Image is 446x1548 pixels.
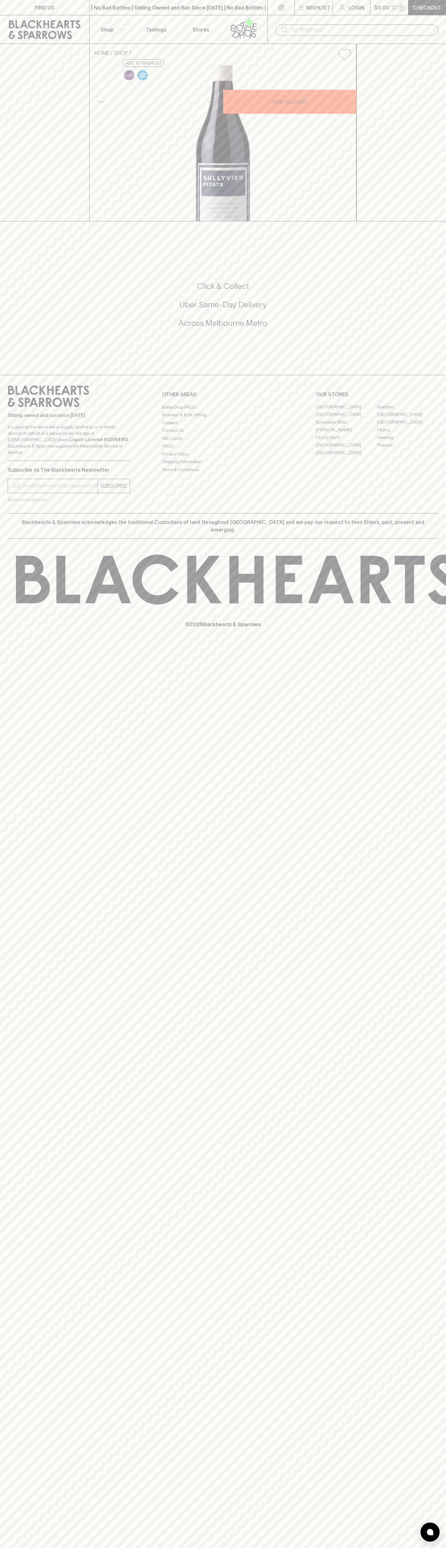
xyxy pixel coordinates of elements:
p: We will never spam you [8,497,130,503]
strong: Liquor License #32064953 [70,437,128,442]
a: [PERSON_NAME] [316,426,377,434]
p: OTHER AREAS [162,391,284,398]
a: Shipping Information [162,458,284,466]
a: Some may call it natural, others minimum intervention, either way, it’s hands off & maybe even a ... [122,68,136,82]
p: It is against the law to sell or supply alcohol to, or to obtain alcohol on behalf of a person un... [8,424,130,455]
p: OUR STORES [316,391,438,398]
a: Prahran [377,441,438,449]
p: FIND US [35,4,55,11]
p: Shop [101,26,113,33]
a: Gift Cards [162,434,284,442]
p: Login [348,4,364,11]
img: bubble-icon [427,1529,433,1535]
a: Bottle Drop FAQ's [162,403,284,411]
a: [GEOGRAPHIC_DATA] [316,449,377,457]
button: SUBSCRIBE [98,479,130,493]
a: Geelong [377,434,438,441]
p: Blackhearts & Sparrows acknowledges the traditional Custodians of land throughout [GEOGRAPHIC_DAT... [12,518,434,534]
div: Call to action block [8,255,438,362]
a: Wonderful as is, but a slight chill will enhance the aromatics and give it a beautiful crunch. [136,68,149,82]
button: Add to wishlist [336,47,354,63]
p: 0 [400,6,403,9]
input: e.g. jane@blackheartsandsparrows.com.au [13,481,98,491]
a: Privacy Policy [162,450,284,458]
a: [GEOGRAPHIC_DATA] [316,411,377,419]
a: [GEOGRAPHIC_DATA] [377,411,438,419]
button: ADD TO CART [223,90,356,114]
a: Brunswick West [316,419,377,426]
a: Stores [179,15,223,44]
button: Add to wishlist [122,59,164,67]
img: Lo-Fi [124,70,134,80]
input: Try "Pinot noir" [291,25,433,35]
p: Sibling owned and run since [DATE] [8,412,130,419]
p: Tastings [146,26,166,33]
a: Terms & Conditions [162,466,284,473]
p: Subscribe to The Blackhearts Newsletter [8,466,130,474]
h5: Click & Collect [8,281,438,291]
a: HOME [95,50,109,56]
a: Careers [162,419,284,426]
p: $0.00 [374,4,390,11]
a: [GEOGRAPHIC_DATA] [316,441,377,449]
img: Chilled Red [137,70,148,80]
a: Braddon [377,403,438,411]
button: Shop [90,15,134,44]
a: Fitzroy [377,426,438,434]
p: Checkout [413,4,442,11]
p: ADD TO CART [273,98,307,106]
a: [GEOGRAPHIC_DATA] [377,419,438,426]
img: 36573.png [90,65,356,221]
a: Contact Us [162,427,284,434]
a: Business & Bulk Gifting [162,411,284,419]
h5: Uber Same-Day Delivery [8,299,438,310]
p: Stores [193,26,209,33]
h5: Across Melbourne Metro [8,318,438,328]
a: Fitzroy North [316,434,377,441]
a: Tastings [134,15,179,44]
p: Wishlist [306,4,330,11]
p: SUBSCRIBE [100,482,127,490]
a: [GEOGRAPHIC_DATA] [316,403,377,411]
a: SHOP [114,50,128,56]
a: FAQ's [162,442,284,450]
